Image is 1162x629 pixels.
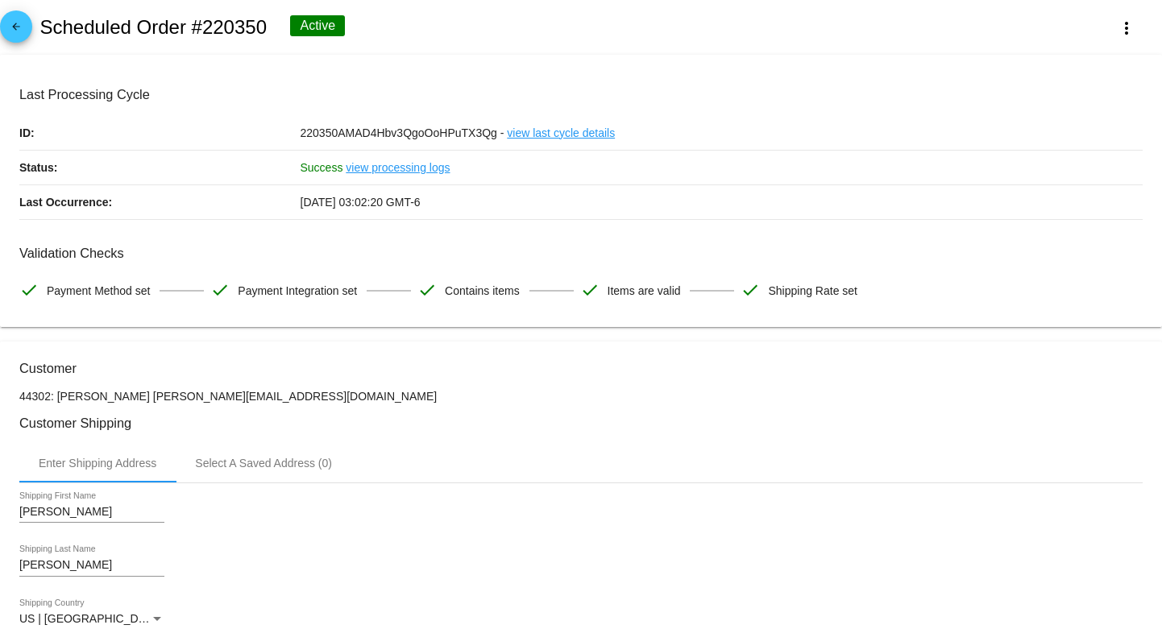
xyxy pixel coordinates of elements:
span: Success [301,161,343,174]
span: Payment Integration set [238,274,357,308]
mat-icon: check [417,280,437,300]
p: ID: [19,116,301,150]
mat-icon: check [580,280,600,300]
mat-icon: more_vert [1117,19,1136,38]
p: Last Occurrence: [19,185,301,219]
span: Payment Method set [47,274,150,308]
h3: Last Processing Cycle [19,87,1143,102]
h3: Validation Checks [19,246,1143,261]
input: Shipping Last Name [19,559,164,572]
span: 220350AMAD4Hbv3QgoOoHPuTX3Qg - [301,126,504,139]
p: Status: [19,151,301,184]
mat-icon: arrow_back [6,21,26,40]
div: Active [290,15,345,36]
div: Enter Shipping Address [39,457,156,470]
span: [DATE] 03:02:20 GMT-6 [301,196,421,209]
a: view processing logs [346,151,450,184]
h3: Customer [19,361,1143,376]
span: Shipping Rate set [768,274,857,308]
div: Select A Saved Address (0) [195,457,332,470]
span: US | [GEOGRAPHIC_DATA] [19,612,162,625]
mat-icon: check [210,280,230,300]
span: Items are valid [608,274,681,308]
a: view last cycle details [507,116,615,150]
p: 44302: [PERSON_NAME] [PERSON_NAME][EMAIL_ADDRESS][DOMAIN_NAME] [19,390,1143,403]
mat-icon: check [19,280,39,300]
mat-select: Shipping Country [19,613,164,626]
h3: Customer Shipping [19,416,1143,431]
input: Shipping First Name [19,506,164,519]
mat-icon: check [741,280,760,300]
h2: Scheduled Order #220350 [39,16,267,39]
span: Contains items [445,274,520,308]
